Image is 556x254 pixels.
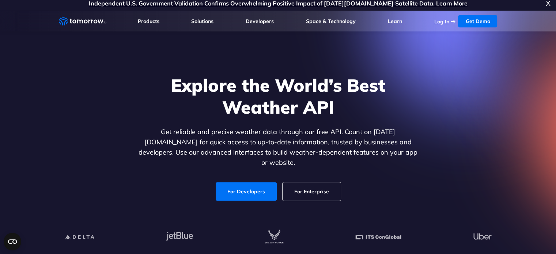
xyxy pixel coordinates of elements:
a: Space & Technology [306,18,356,24]
a: Log In [434,18,449,25]
a: Solutions [191,18,213,24]
a: Developers [246,18,274,24]
a: For Enterprise [283,182,341,201]
a: Products [138,18,159,24]
a: Get Demo [458,15,497,27]
h1: Explore the World’s Best Weather API [137,74,419,118]
button: Open CMP widget [4,233,21,250]
a: Home link [59,16,106,27]
p: Get reliable and precise weather data through our free API. Count on [DATE][DOMAIN_NAME] for quic... [137,127,419,168]
a: For Developers [216,182,277,201]
a: Learn [388,18,402,24]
